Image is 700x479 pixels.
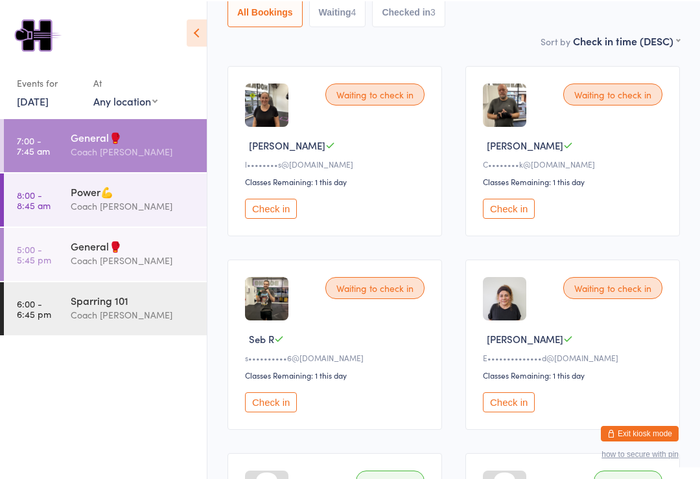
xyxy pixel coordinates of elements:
[17,297,51,318] time: 6:00 - 6:45 pm
[71,252,196,267] div: Coach [PERSON_NAME]
[4,281,207,334] a: 6:00 -6:45 pmSparring 101Coach [PERSON_NAME]
[4,172,207,225] a: 8:00 -8:45 amPower💪Coach [PERSON_NAME]
[245,276,288,319] img: image1747342909.png
[4,118,207,171] a: 7:00 -7:45 amGeneral🥊Coach [PERSON_NAME]
[483,276,526,319] img: image1727214772.png
[245,197,297,217] button: Check in
[483,175,666,186] div: Classes Remaining: 1 this day
[325,82,425,104] div: Waiting to check in
[325,276,425,298] div: Waiting to check in
[563,82,662,104] div: Waiting to check in
[17,134,50,155] time: 7:00 - 7:45 am
[93,71,157,93] div: At
[483,368,666,379] div: Classes Remaining: 1 this day
[483,351,666,362] div: E••••••••••••••d@[DOMAIN_NAME]
[93,93,157,107] div: Any location
[563,276,662,298] div: Waiting to check in
[17,243,51,263] time: 5:00 - 5:45 pm
[487,331,563,344] span: [PERSON_NAME]
[249,137,325,151] span: [PERSON_NAME]
[71,238,196,252] div: General🥊
[573,32,680,47] div: Check in time (DESC)
[430,6,436,16] div: 3
[71,183,196,197] div: Power💪
[71,197,196,212] div: Coach [PERSON_NAME]
[351,6,356,16] div: 4
[17,188,51,209] time: 8:00 - 8:45 am
[541,34,570,47] label: Sort by
[245,351,428,362] div: s••••••••••6@[DOMAIN_NAME]
[483,157,666,168] div: C••••••••k@[DOMAIN_NAME]
[71,143,196,158] div: Coach [PERSON_NAME]
[17,93,49,107] a: [DATE]
[245,82,288,126] img: image1740081710.png
[483,197,535,217] button: Check in
[487,137,563,151] span: [PERSON_NAME]
[17,71,80,93] div: Events for
[13,10,62,58] img: Hooked Boxing & Fitness
[245,391,297,411] button: Check in
[245,157,428,168] div: l••••••••s@[DOMAIN_NAME]
[483,391,535,411] button: Check in
[483,82,526,126] img: image1740081645.png
[71,306,196,321] div: Coach [PERSON_NAME]
[249,331,274,344] span: Seb R
[245,368,428,379] div: Classes Remaining: 1 this day
[4,227,207,280] a: 5:00 -5:45 pmGeneral🥊Coach [PERSON_NAME]
[71,292,196,306] div: Sparring 101
[601,425,679,440] button: Exit kiosk mode
[245,175,428,186] div: Classes Remaining: 1 this day
[601,449,679,458] button: how to secure with pin
[71,129,196,143] div: General🥊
